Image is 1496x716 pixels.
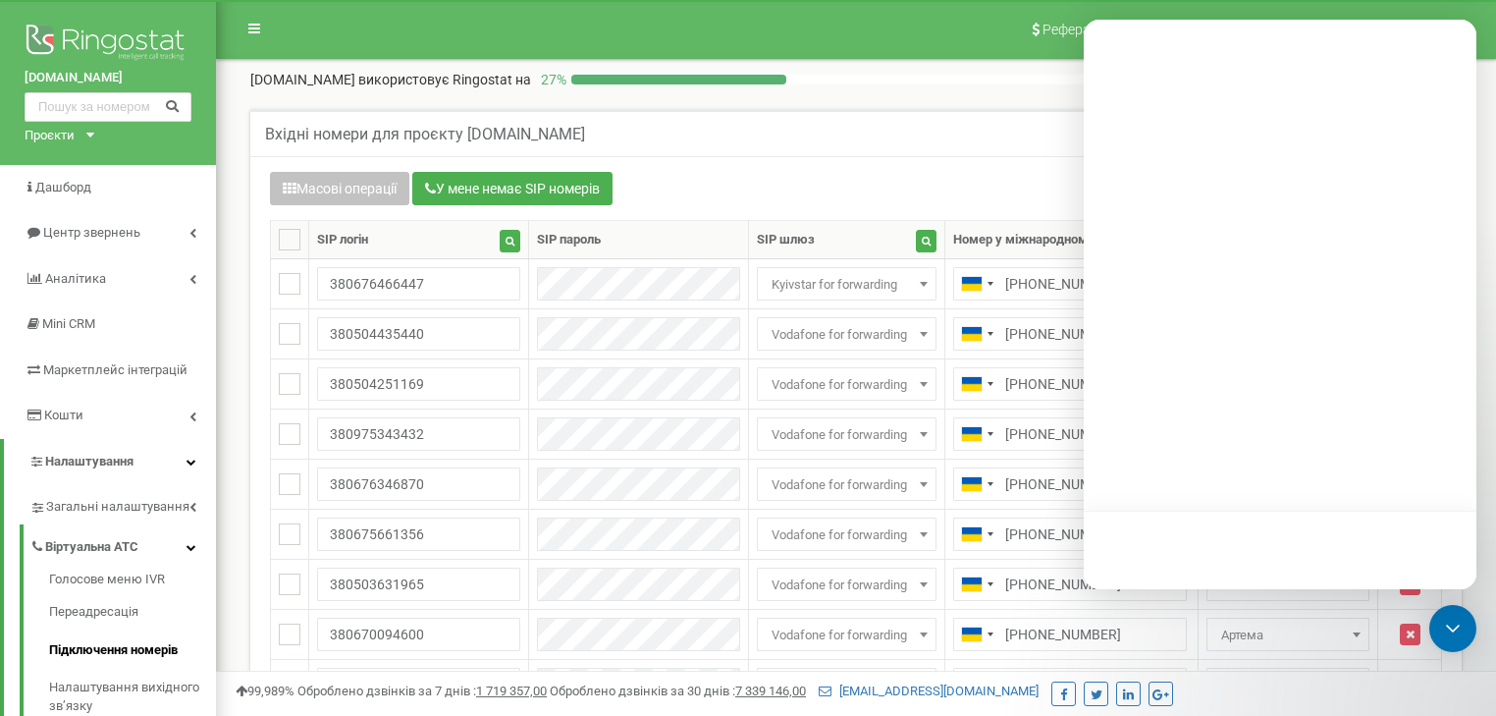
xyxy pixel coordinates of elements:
[954,418,999,450] div: Telephone country code
[764,471,930,499] span: Vodafone for forwarding
[757,317,936,351] span: Vodafone for forwarding
[250,70,531,89] p: [DOMAIN_NAME]
[953,317,1187,351] input: 050 123 4567
[1206,618,1369,651] span: Артема
[953,518,1187,551] input: 050 123 4567
[49,594,216,633] a: Переадресація
[764,271,930,299] span: Kyivstar for forwarding
[764,371,930,399] span: Vodafone for forwarding
[954,468,999,500] div: Telephone country code
[49,571,216,594] a: Голосове меню IVR
[764,622,930,649] span: Vodafone for forwarding
[953,417,1187,451] input: 050 123 4567
[317,231,368,249] div: SIP логін
[297,684,547,698] span: Оброблено дзвінків за 7 днів :
[954,318,999,350] div: Telephone country code
[476,684,547,698] u: 1 719 357,00
[412,172,613,205] button: У мене немає SIP номерів
[270,172,409,205] button: Масові операції
[953,231,1148,249] div: Номер у міжнародному форматі
[954,368,999,400] div: Telephone country code
[954,669,999,700] div: Telephone country code
[757,231,815,249] div: SIP шлюз
[764,321,930,349] span: Vodafone for forwarding
[1213,622,1362,649] span: Артема
[757,668,936,701] span: Vodafone for forwarding
[49,632,216,670] a: Підключення номерів
[25,69,191,87] a: [DOMAIN_NAME]
[1042,22,1188,37] span: Реферальна програма
[43,362,187,377] span: Маркетплейс інтеграцій
[25,127,75,145] div: Проєкти
[531,70,571,89] p: 27 %
[953,267,1187,301] input: 050 123 4567
[42,316,95,331] span: Mini CRM
[46,498,189,517] span: Загальні налаштування
[757,367,936,401] span: Vodafone for forwarding
[550,684,806,698] span: Оброблено дзвінків за 30 днів :
[757,417,936,451] span: Vodafone for forwarding
[29,484,216,524] a: Загальні налаштування
[954,569,999,600] div: Telephone country code
[953,367,1187,401] input: 050 123 4567
[757,518,936,551] span: Vodafone for forwarding
[44,408,83,422] span: Кошти
[1429,605,1476,652] div: Open Intercom Messenger
[764,421,930,449] span: Vodafone for forwarding
[757,468,936,501] span: Vodafone for forwarding
[757,568,936,601] span: Vodafone for forwarding
[954,519,999,550] div: Telephone country code
[953,618,1187,651] input: 050 123 4567
[1206,668,1369,701] span: Артема
[45,454,134,468] span: Налаштування
[358,72,531,87] span: використовує Ringostat на
[819,684,1039,698] a: [EMAIL_ADDRESS][DOMAIN_NAME]
[43,225,140,240] span: Центр звернень
[757,267,936,301] span: Kyivstar for forwarding
[764,522,930,549] span: Vodafone for forwarding
[953,468,1187,501] input: 050 123 4567
[529,221,749,259] th: SIP пароль
[29,524,216,565] a: Віртуальна АТС
[25,20,191,69] img: Ringostat logo
[236,684,294,698] span: 99,989%
[735,684,806,698] u: 7 339 146,00
[954,268,999,300] div: Telephone country code
[45,271,106,286] span: Аналiтика
[953,568,1187,601] input: 050 123 4567
[265,126,585,143] h5: Вхідні номери для проєкту [DOMAIN_NAME]
[25,92,191,122] input: Пошук за номером
[954,619,999,650] div: Telephone country code
[764,572,930,599] span: Vodafone for forwarding
[953,668,1187,701] input: 050 123 4567
[757,618,936,651] span: Vodafone for forwarding
[35,180,91,194] span: Дашборд
[4,439,216,485] a: Налаштування
[45,538,138,557] span: Віртуальна АТС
